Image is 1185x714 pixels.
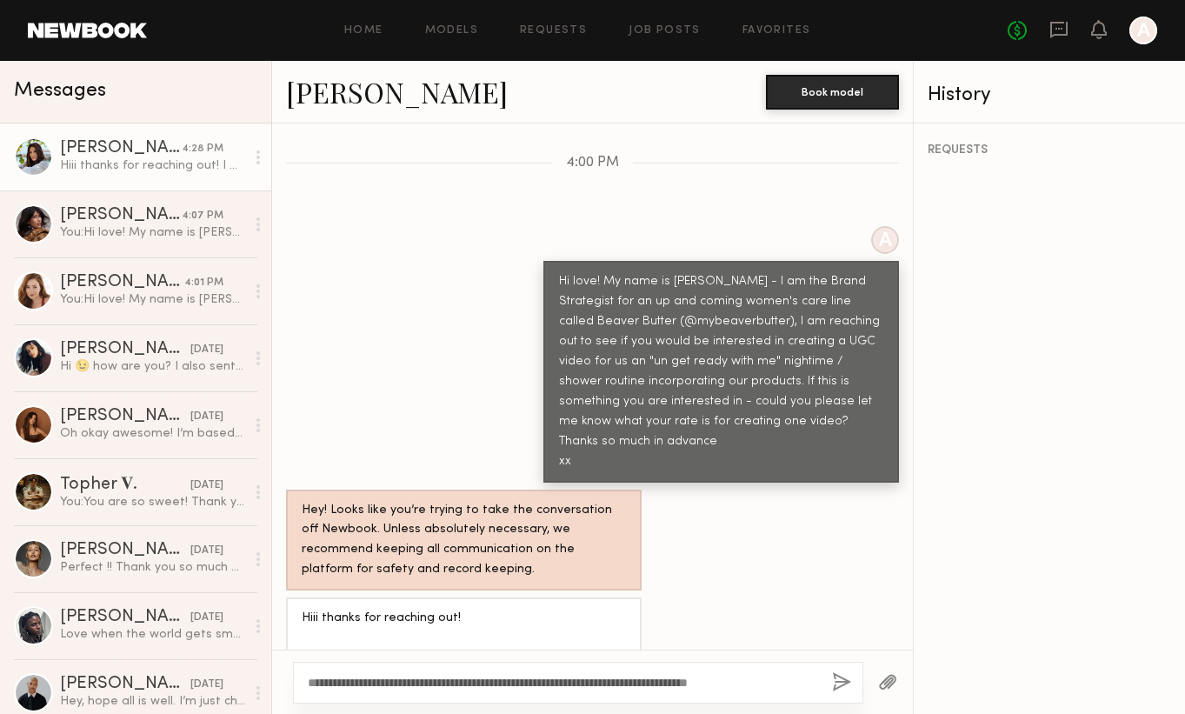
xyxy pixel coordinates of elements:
div: 4:01 PM [184,275,223,291]
div: [DATE] [190,610,223,626]
a: [PERSON_NAME] [286,73,508,110]
div: Oh okay awesome! I’m based in [GEOGRAPHIC_DATA] :) [60,425,245,442]
div: Hiii thanks for reaching out! I would love to do UGC for you. I just stalked your IG. I could do ... [302,609,626,689]
a: A [1129,17,1157,44]
div: [DATE] [190,342,223,358]
div: Love when the world gets smaller! Oh ok, amazing. Have a great shoot day [DATE] and looking forwa... [60,626,245,643]
div: Topher 𝐕. [60,474,190,494]
span: Messages [14,81,106,101]
div: You: Hi love! My name is [PERSON_NAME] - I am the Brand Strategist for an up and coming women's c... [60,291,245,308]
div: [PERSON_NAME] [60,542,190,559]
div: [DATE] [190,409,223,425]
div: [DATE] [190,543,223,559]
a: Models [425,25,478,37]
div: [DATE] [190,677,223,693]
div: [PERSON_NAME] [60,408,190,425]
div: [DATE] [190,477,223,494]
div: [PERSON_NAME] [60,140,182,157]
a: Home [344,25,383,37]
span: 4:00 PM [566,156,619,170]
div: Perfect !! Thank you so much my email is [PERSON_NAME][EMAIL_ADDRESS][DOMAIN_NAME] [60,559,245,576]
div: You: You are so sweet! Thank you for everything (: Appreciate you [60,494,245,510]
div: [PERSON_NAME] [60,609,190,626]
a: Favorites [742,25,811,37]
a: Book model [766,83,899,98]
div: REQUESTS [928,144,1171,157]
div: 4:07 PM [182,208,223,224]
a: Requests [520,25,587,37]
div: Hi 😉 how are you? I also sent a receipt for the valet of $31, and my Venmo for that. Thank you! [60,358,245,375]
div: Hi love! My name is [PERSON_NAME] - I am the Brand Strategist for an up and coming women's care l... [559,272,883,472]
div: Hey! Looks like you’re trying to take the conversation off Newbook. Unless absolutely necessary, ... [302,501,626,581]
div: History [928,85,1171,105]
div: [PERSON_NAME] [60,341,190,358]
div: Hey, hope all is well. I’m just checking if I should be holding for this project. [60,693,245,710]
div: [PERSON_NAME] [60,676,190,693]
div: [PERSON_NAME] [60,207,182,224]
div: You: Hi love! My name is [PERSON_NAME] - I am the Brand Strategist for an up and coming women's c... [60,224,245,241]
button: Book model [766,75,899,110]
div: [PERSON_NAME] [60,274,184,291]
div: Hiii thanks for reaching out! I would love to do UGC for you. I just stalked your IG. I could do ... [60,157,245,174]
div: 4:28 PM [182,141,223,157]
a: Job Posts [629,25,701,37]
